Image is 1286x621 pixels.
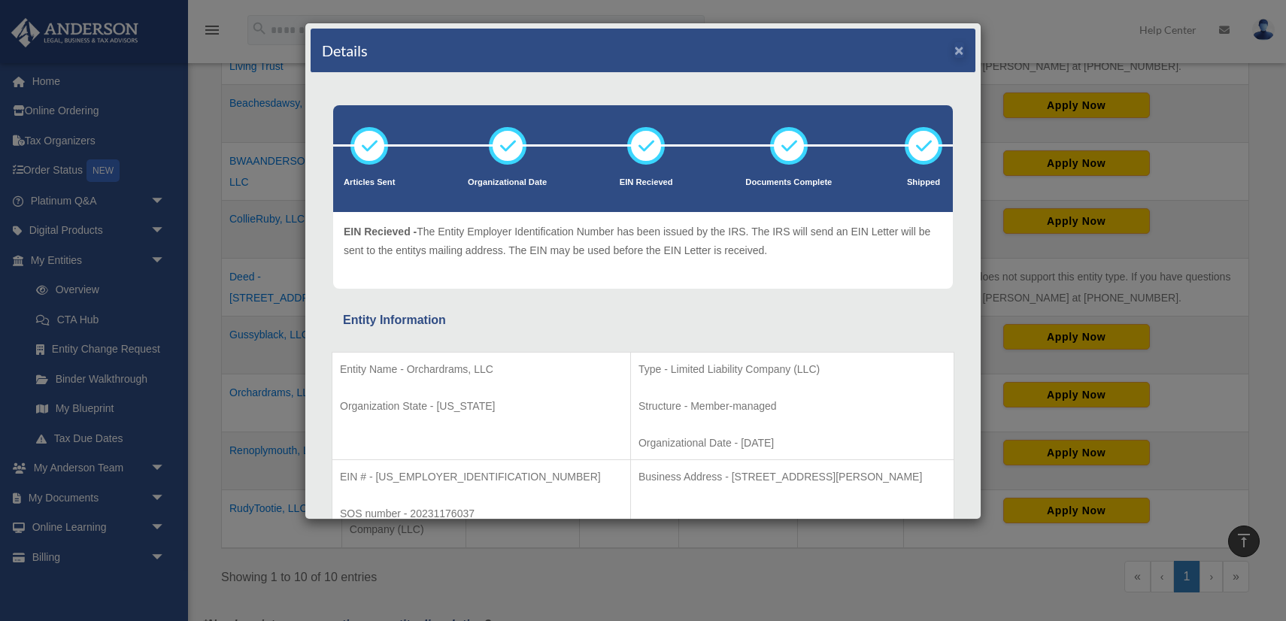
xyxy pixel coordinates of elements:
p: Organizational Date [468,175,547,190]
p: Documents Complete [745,175,832,190]
p: Type - Limited Liability Company (LLC) [638,360,946,379]
p: Shipped [905,175,942,190]
p: Structure - Member-managed [638,397,946,416]
div: Entity Information [343,310,943,331]
p: Organizational Date - [DATE] [638,434,946,453]
button: × [954,42,964,58]
p: The Entity Employer Identification Number has been issued by the IRS. The IRS will send an EIN Le... [344,223,942,259]
p: SOS number - 20231176037 [340,504,623,523]
h4: Details [322,40,368,61]
p: Articles Sent [344,175,395,190]
p: Business Address - [STREET_ADDRESS][PERSON_NAME] [638,468,946,486]
p: Entity Name - Orchardrams, LLC [340,360,623,379]
p: EIN # - [US_EMPLOYER_IDENTIFICATION_NUMBER] [340,468,623,486]
span: EIN Recieved - [344,226,417,238]
p: Organization State - [US_STATE] [340,397,623,416]
p: EIN Recieved [620,175,673,190]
